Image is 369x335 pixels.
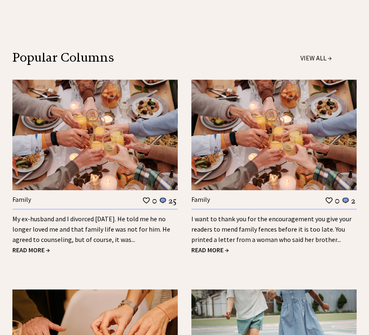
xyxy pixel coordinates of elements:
[142,196,150,204] img: heart_outline%201.png
[341,197,350,204] img: message_round%201.png
[168,195,177,206] td: 25
[12,53,219,62] div: Popular Columns
[334,195,340,206] td: 0
[12,195,31,203] a: Family
[191,80,357,190] img: family.jpg
[325,196,333,204] img: heart_outline%201.png
[191,246,229,254] a: READ MORE →
[191,195,210,203] a: Family
[152,195,157,206] td: 0
[12,246,50,254] a: READ MORE →
[12,215,170,244] a: My ex-husband and I divorced [DATE]. He told me he no longer loved me and that family life was no...
[191,215,352,244] a: I want to thank you for the encouragement you give your readers to mend family fences before it i...
[300,54,332,62] a: VIEW ALL →
[351,195,356,206] td: 2
[159,197,167,204] img: message_round%201.png
[12,80,178,190] img: family.jpg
